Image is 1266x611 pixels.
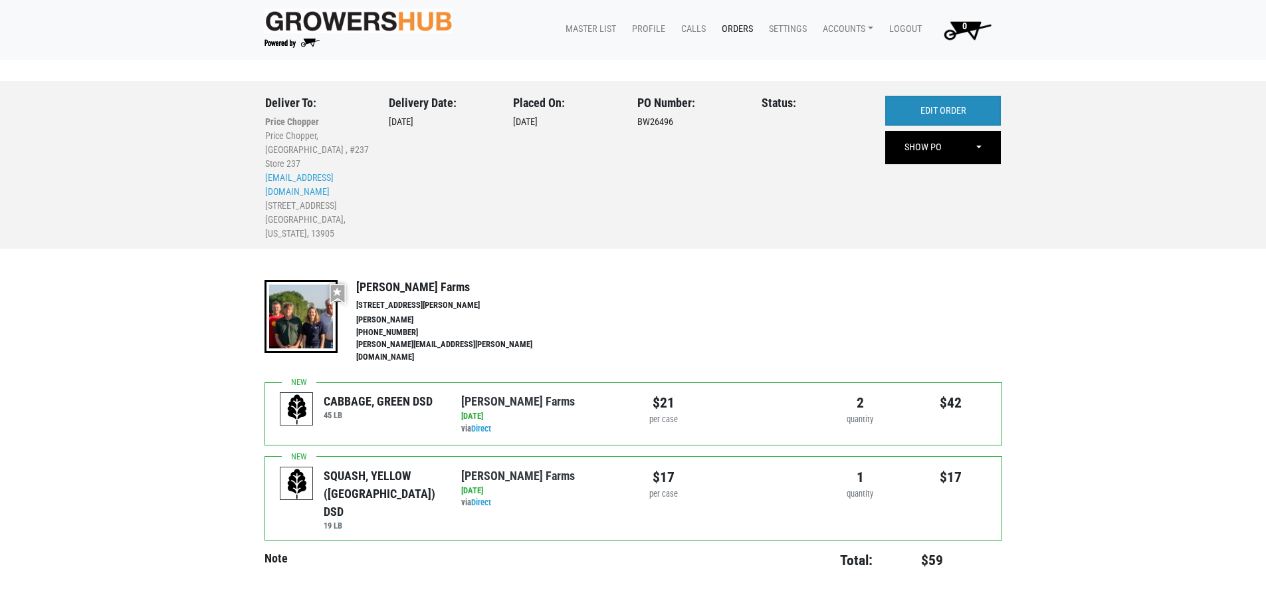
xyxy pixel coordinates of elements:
[324,410,433,420] h6: 45 LB
[762,96,866,110] h3: Status:
[265,157,369,171] li: Store 237
[643,392,684,414] div: $21
[643,488,684,501] div: per case
[825,392,896,414] div: 2
[887,132,960,163] a: SHOW PO
[356,314,561,326] li: [PERSON_NAME]
[927,17,1002,43] a: 0
[264,551,750,566] h4: Note
[356,326,561,339] li: [PHONE_NUMBER]
[555,17,621,42] a: Master List
[461,410,623,435] div: via
[711,17,758,42] a: Orders
[471,497,491,507] a: Direct
[513,96,617,110] h3: Placed On:
[264,280,338,353] img: thumbnail-8a08f3346781c529aa742b86dead986c.jpg
[265,213,369,241] li: [GEOGRAPHIC_DATA], [US_STATE], 13905
[461,394,575,408] a: [PERSON_NAME] Farms
[621,17,671,42] a: Profile
[264,9,453,33] img: original-fc7597fdc6adbb9d0e2ae620e786d1a2.jpg
[461,485,623,510] div: via
[265,129,369,157] li: Price Chopper, [GEOGRAPHIC_DATA] , #237
[471,424,491,433] a: Direct
[812,17,879,42] a: Accounts
[324,521,441,531] h6: 19 LB
[671,17,711,42] a: Calls
[280,393,314,426] img: placeholder-variety-43d6402dacf2d531de610a020419775a.svg
[916,392,987,414] div: $42
[356,280,561,295] h4: [PERSON_NAME] Farms
[847,414,873,424] span: quantity
[265,172,334,197] a: [EMAIL_ADDRESS][DOMAIN_NAME]
[389,96,493,110] h3: Delivery Date:
[264,39,320,48] img: Powered by Big Wheelbarrow
[916,467,987,488] div: $17
[770,552,873,569] h4: Total:
[265,116,319,127] b: Price Chopper
[637,96,742,110] h3: PO Number:
[461,485,623,497] div: [DATE]
[324,392,433,410] div: CABBAGE, GREEN DSD
[962,21,967,32] span: 0
[758,17,812,42] a: Settings
[879,17,927,42] a: Logout
[643,414,684,426] div: per case
[356,299,561,312] li: [STREET_ADDRESS][PERSON_NAME]
[847,489,873,499] span: quantity
[280,467,314,501] img: placeholder-variety-43d6402dacf2d531de610a020419775a.svg
[881,552,943,569] h4: $59
[938,17,997,43] img: Cart
[513,96,617,241] div: [DATE]
[356,338,561,364] li: [PERSON_NAME][EMAIL_ADDRESS][PERSON_NAME][DOMAIN_NAME]
[461,410,623,423] div: [DATE]
[389,96,493,241] div: [DATE]
[637,116,673,128] span: BW26496
[461,469,575,483] a: [PERSON_NAME] Farms
[265,199,369,213] li: [STREET_ADDRESS]
[825,467,896,488] div: 1
[324,467,441,521] div: SQUASH, YELLOW ([GEOGRAPHIC_DATA]) DSD
[643,467,684,488] div: $17
[885,96,1001,126] a: EDIT ORDER
[265,96,369,110] h3: Deliver To:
